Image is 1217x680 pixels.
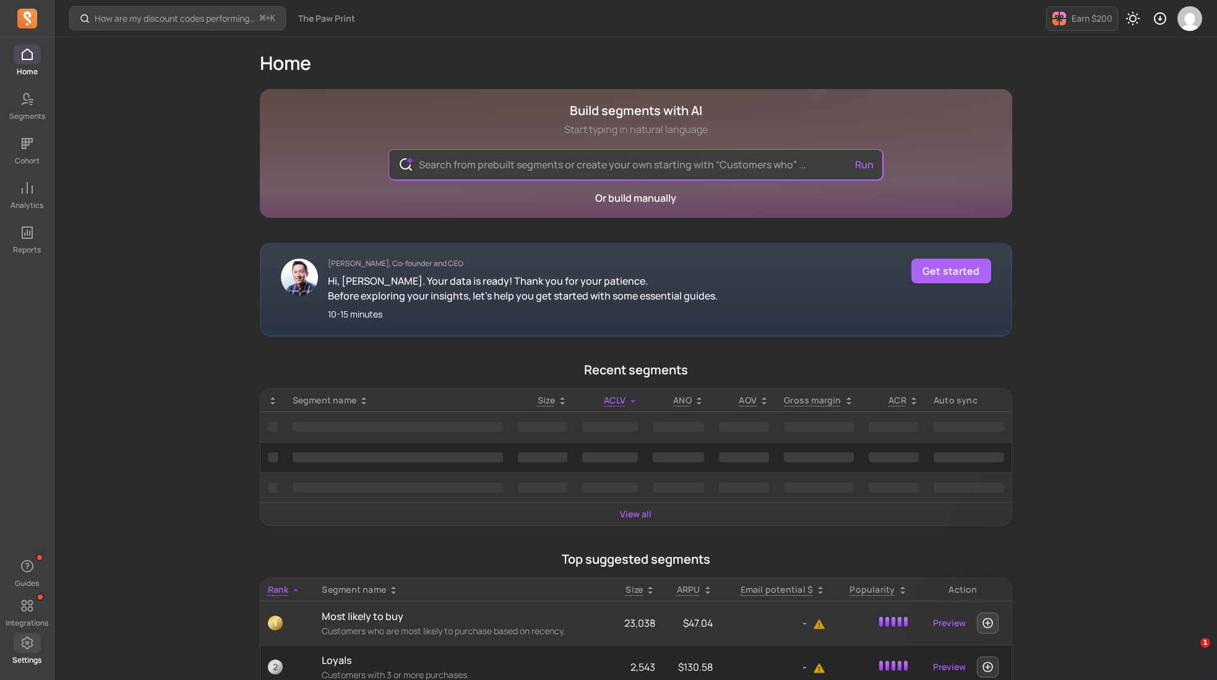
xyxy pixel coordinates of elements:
span: 2,543 [630,660,655,674]
span: ‌ [293,422,503,432]
p: Popularity [849,583,895,596]
span: ‌ [293,452,503,462]
p: - [728,660,826,674]
span: Rank [268,583,289,595]
span: ‌ [518,483,567,493]
p: Cohort [15,156,40,166]
p: Most likely to buy [322,609,599,624]
span: ‌ [582,483,638,493]
button: Guides [14,554,41,591]
span: ‌ [268,452,278,462]
a: Preview [928,656,971,678]
img: avatar [1177,6,1202,31]
button: Earn $200 [1046,6,1118,31]
span: ‌ [268,483,278,493]
p: Loyals [322,653,599,668]
div: Segment name [293,394,503,407]
h1: Home [260,52,1012,74]
p: Before exploring your insights, let's help you get started with some essential guides. [328,288,718,303]
p: Gross margin [784,394,841,407]
span: 2 [268,660,283,674]
p: ARPU [677,583,700,596]
p: 10-15 minutes [328,308,718,321]
p: Integrations [6,618,48,628]
p: ACR [888,394,906,407]
h1: Build segments with AI [564,102,708,119]
p: Home [17,67,38,77]
p: Settings [12,655,41,665]
span: + [260,12,275,25]
span: ‌ [293,483,503,493]
span: ‌ [934,452,1004,462]
span: ‌ [934,422,1004,432]
span: ‌ [268,422,278,432]
span: ‌ [784,483,854,493]
span: ‌ [784,452,854,462]
span: ‌ [653,483,704,493]
span: ANO [673,394,692,406]
p: How are my discount codes performing daily? [95,12,255,25]
p: Guides [15,579,39,588]
span: ‌ [653,452,704,462]
p: Earn $200 [1072,12,1112,25]
span: ‌ [784,422,854,432]
span: ‌ [653,422,704,432]
p: Recent segments [260,361,1012,379]
div: Segment name [322,583,599,596]
span: ‌ [719,422,769,432]
span: $47.04 [683,616,713,630]
p: [PERSON_NAME], Co-founder and CEO [328,259,718,269]
kbd: K [270,14,275,24]
span: 23,038 [624,616,655,630]
p: Top suggested segments [260,551,1012,568]
p: Customers who are most likely to purchase based on recency. [322,625,599,637]
p: Email potential $ [741,583,814,596]
p: Reports [13,245,41,255]
input: Search from prebuilt segments or create your own starting with “Customers who” ... [409,150,862,179]
button: Get started [911,259,991,283]
span: ‌ [518,452,567,462]
span: 1 [268,616,283,631]
a: Or build manually [595,191,676,205]
iframe: Intercom live chat [1175,638,1205,668]
span: ‌ [582,422,638,432]
span: The Paw Print [298,12,355,25]
span: ‌ [719,483,769,493]
p: - [728,616,826,631]
iframe: Intercom notifications message [970,389,1217,647]
a: Preview [928,612,971,634]
span: Size [626,583,643,595]
p: Start typing in natural language [564,122,708,137]
button: Run [850,152,879,177]
span: ACLV [604,394,626,406]
span: 1 [1200,638,1210,648]
button: Toggle dark mode [1120,6,1145,31]
p: Segments [9,111,45,121]
kbd: ⌘ [259,11,266,27]
span: ‌ [869,483,919,493]
button: How are my discount codes performing daily?⌘+K [69,6,286,30]
span: $130.58 [678,660,713,674]
p: AOV [739,394,757,407]
span: ‌ [518,422,567,432]
p: Analytics [11,200,43,210]
span: ‌ [934,483,1004,493]
a: View all [620,508,652,520]
div: Action [922,583,1004,596]
button: The Paw Print [291,7,363,30]
span: ‌ [719,452,769,462]
p: Hi, [PERSON_NAME]. Your data is ready! Thank you for your patience. [328,273,718,288]
span: ‌ [582,452,638,462]
span: ‌ [869,452,919,462]
span: ‌ [869,422,919,432]
img: John Chao CEO [281,259,318,296]
div: Auto sync [934,394,1004,407]
span: Size [538,394,555,406]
